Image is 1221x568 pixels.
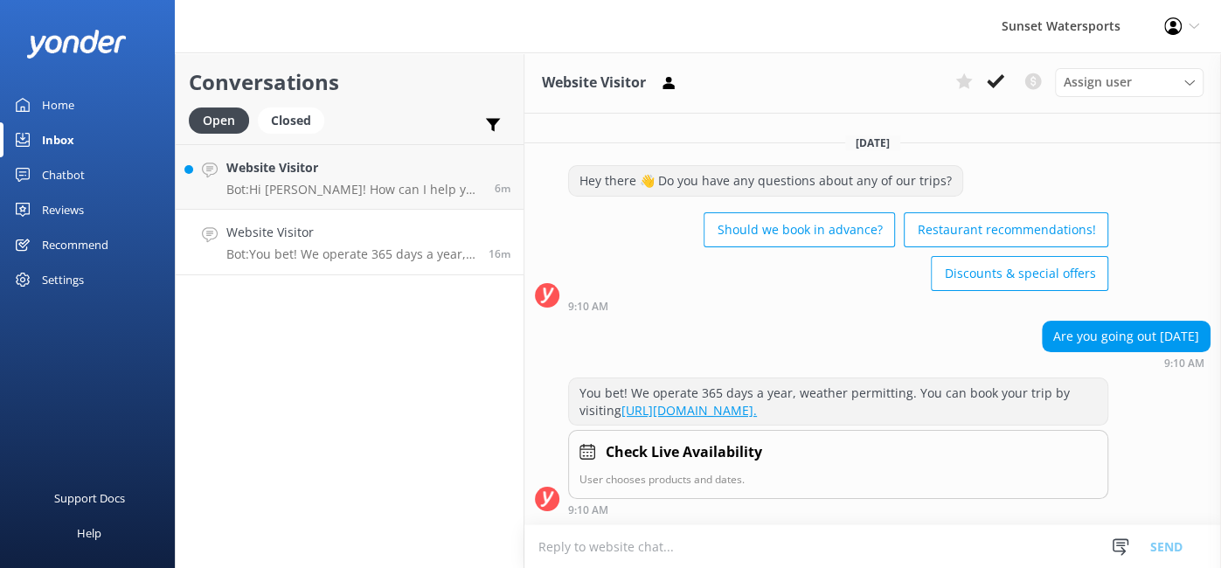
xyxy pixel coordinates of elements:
[1042,357,1211,369] div: Oct 10 2025 08:10am (UTC -05:00) America/Cancun
[258,107,324,134] div: Closed
[542,72,646,94] h3: Website Visitor
[568,301,608,312] strong: 9:10 AM
[569,166,962,196] div: Hey there 👋 Do you have any questions about any of our trips?
[226,246,475,262] p: Bot: You bet! We operate 365 days a year, weather permitting. You can book your trip by visiting ...
[495,181,510,196] span: Oct 10 2025 08:20am (UTC -05:00) America/Cancun
[569,378,1107,425] div: You bet! We operate 365 days a year, weather permitting. You can book your trip by visiting
[176,210,524,275] a: Website VisitorBot:You bet! We operate 365 days a year, weather permitting. You can book your tri...
[189,66,510,99] h2: Conversations
[42,157,85,192] div: Chatbot
[704,212,895,247] button: Should we book in advance?
[1043,322,1210,351] div: Are you going out [DATE]
[77,516,101,551] div: Help
[1164,358,1204,369] strong: 9:10 AM
[226,223,475,242] h4: Website Visitor
[258,110,333,129] a: Closed
[42,227,108,262] div: Recommend
[42,262,84,297] div: Settings
[1064,73,1132,92] span: Assign user
[568,300,1108,312] div: Oct 10 2025 08:10am (UTC -05:00) America/Cancun
[26,30,127,59] img: yonder-white-logo.png
[54,481,125,516] div: Support Docs
[1055,68,1204,96] div: Assign User
[176,144,524,210] a: Website VisitorBot:Hi [PERSON_NAME]! How can I help you [DATE]?6m
[621,402,757,419] a: [URL][DOMAIN_NAME].
[42,87,74,122] div: Home
[568,505,608,516] strong: 9:10 AM
[606,441,762,464] h4: Check Live Availability
[845,135,900,150] span: [DATE]
[189,110,258,129] a: Open
[579,471,1097,488] p: User chooses products and dates.
[189,107,249,134] div: Open
[568,503,1108,516] div: Oct 10 2025 08:10am (UTC -05:00) America/Cancun
[226,182,482,197] p: Bot: Hi [PERSON_NAME]! How can I help you [DATE]?
[42,192,84,227] div: Reviews
[489,246,510,261] span: Oct 10 2025 08:10am (UTC -05:00) America/Cancun
[226,158,482,177] h4: Website Visitor
[931,256,1108,291] button: Discounts & special offers
[42,122,74,157] div: Inbox
[904,212,1108,247] button: Restaurant recommendations!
